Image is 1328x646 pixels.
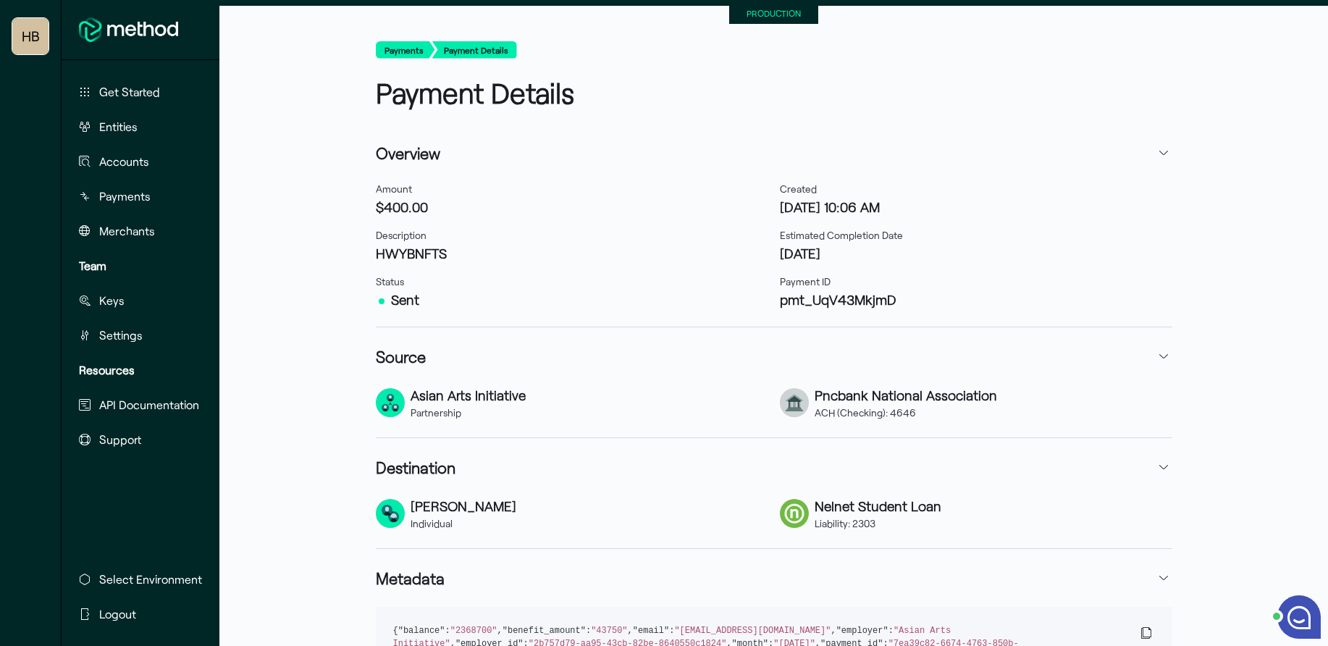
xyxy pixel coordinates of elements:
span: "43750" [591,626,627,636]
span: Accounts [99,153,149,170]
span: HB [22,22,40,51]
span: API Documentation [99,396,199,414]
span: Keys [99,292,125,309]
span: "employer" [836,626,888,636]
button: Copy [1138,624,1155,642]
span: Entities [99,118,138,135]
span: "[EMAIL_ADDRESS][DOMAIN_NAME]" [674,626,831,636]
button: Entities [73,112,205,141]
h3: [DATE] 10:06 AM [780,197,1172,217]
button: Merchants [73,217,205,246]
button: Destination [376,450,1172,484]
div: destination-entity [376,499,405,528]
h3: $400.00 [376,197,768,217]
div: Bank [780,499,809,528]
span: Logout [99,605,136,623]
span: Payment ID [780,275,831,288]
button: API Documentation [73,390,205,419]
span: "benefit_amount" [503,626,586,636]
span: "balance" [398,626,445,636]
h3: Overview [376,141,440,164]
span: Status [376,275,404,288]
nav: breadcrumb [376,41,1172,62]
h3: HWYBNFTS [376,243,768,263]
strong: Team [79,259,106,272]
h3: Destination [376,456,455,479]
button: Keys [73,286,205,315]
h3: Asian Arts Initiative [411,385,526,405]
button: Support [73,425,205,454]
h3: Sent [376,290,768,309]
span: Get Started [99,83,160,101]
button: Payments [73,182,205,211]
span: Resources [79,361,135,379]
span: Liability: 2303 [815,517,875,529]
span: Settings [99,327,143,344]
h1: Payment Details [376,73,768,113]
span: Select Environment [99,571,202,588]
button: Accounts [73,147,205,176]
div: Source [376,374,1172,437]
span: Individual [411,517,453,529]
h3: Pncbank National Association [815,385,997,405]
span: "2368700" [450,626,497,636]
div: Bank [780,388,809,417]
span: Estimated Completion Date [780,229,903,241]
button: Logout [73,600,208,629]
h3: Source [376,345,426,368]
h3: Nelnet Student Loan [815,496,941,516]
button: Settings [73,321,205,350]
strong: Resources [79,363,135,377]
small: PRODUCTION [747,8,801,18]
img: MethodFi Logo [79,17,178,42]
span: Partnership [411,406,461,419]
span: Payments [99,188,151,205]
button: Highway Benefits [12,18,49,54]
div: Destination [376,484,1172,548]
span: Amount [376,183,412,195]
button: Source [376,339,1172,374]
h3: [PERSON_NAME] [411,496,516,516]
h3: pmt_UqV43MkjmD [780,290,1172,309]
span: ACH (Checking): 4646 [815,406,916,419]
span: Merchants [99,222,155,240]
button: Select Environment [73,565,208,594]
span: "email" [633,626,669,636]
button: Payments [376,41,435,59]
button: Metadata [376,561,1172,595]
span: Team [79,257,106,274]
span: Description [376,229,426,241]
div: Overview [376,170,1172,327]
h3: Metadata [376,566,445,590]
span: Created [780,183,817,195]
div: source-entity [376,388,405,417]
h3: [DATE] [780,243,1172,263]
button: Get Started [73,77,205,106]
span: Support [99,431,141,448]
button: Payment Details [432,41,517,59]
button: Overview [376,135,1172,170]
